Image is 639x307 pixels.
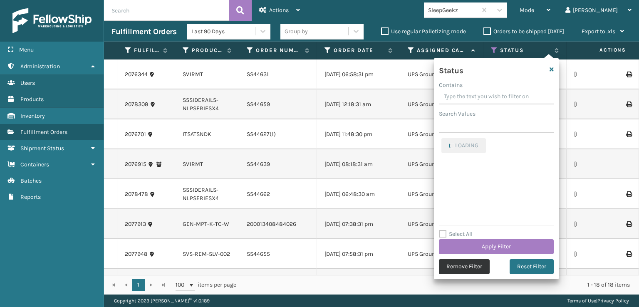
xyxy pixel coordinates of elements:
[183,250,230,257] a: SVS-REM-SLV-002
[417,47,467,54] label: Assigned Carrier Service
[125,160,146,168] a: 2076915
[439,63,463,76] h4: Status
[510,259,554,274] button: Reset Filter
[317,89,400,119] td: [DATE] 12:18:31 am
[125,70,148,79] a: 2076344
[239,239,317,269] td: SS44655
[400,239,483,269] td: UPS Ground
[111,27,176,37] h3: Fulfillment Orders
[567,298,596,304] a: Terms of Use
[439,239,554,254] button: Apply Filter
[20,193,41,201] span: Reports
[20,129,67,136] span: Fulfillment Orders
[567,295,629,307] div: |
[183,220,229,228] a: GEN-MPT-K-TC-W
[239,209,317,239] td: 200013408484026
[256,47,301,54] label: Order Number
[20,96,44,103] span: Products
[400,149,483,179] td: UPS Ground
[626,102,631,107] i: Print Label
[183,97,219,112] a: SSSIDERAILS-NLPSERIESX4
[125,100,149,109] a: 2078308
[317,209,400,239] td: [DATE] 07:38:31 pm
[317,239,400,269] td: [DATE] 07:58:31 pm
[400,179,483,209] td: UPS Ground
[239,119,317,149] td: SS44627(1)
[317,149,400,179] td: [DATE] 08:18:31 am
[183,131,211,138] a: ITSATSNDK
[239,149,317,179] td: SS44639
[191,27,256,36] div: Last 90 Days
[12,8,92,33] img: logo
[400,209,483,239] td: UPS Ground
[248,281,630,289] div: 1 - 18 of 18 items
[20,79,35,87] span: Users
[439,89,554,104] input: Type the text you wish to filter on
[20,63,60,70] span: Administration
[317,269,400,299] td: [DATE] 07:18:31 pm
[439,81,463,89] label: Contains
[626,221,631,227] i: Print Label
[439,109,476,118] label: Search Values
[520,7,534,14] span: Mode
[400,119,483,149] td: UPS Ground
[176,281,188,289] span: 100
[500,47,550,54] label: Status
[428,6,478,15] div: SleepGeekz
[192,47,223,54] label: Product SKU
[125,220,146,228] a: 2077913
[317,59,400,89] td: [DATE] 06:58:31 pm
[400,269,483,299] td: UPS Ground
[239,59,317,89] td: SS44631
[183,186,219,202] a: SSSIDERAILS-NLPSERIESX4
[439,230,473,238] label: Select All
[183,161,203,168] a: SV1RMT
[125,190,148,198] a: 2078478
[334,47,384,54] label: Order Date
[597,298,629,304] a: Privacy Policy
[239,269,317,299] td: SS44653
[125,250,148,258] a: 2077948
[439,259,490,274] button: Remove Filter
[317,179,400,209] td: [DATE] 06:48:30 am
[582,28,615,35] span: Export to .xls
[626,131,631,137] i: Print Label
[400,59,483,89] td: UPS Ground
[132,279,145,291] a: 1
[317,119,400,149] td: [DATE] 11:48:30 pm
[285,27,308,36] div: Group by
[20,112,45,119] span: Inventory
[626,191,631,197] i: Print Label
[20,161,49,168] span: Containers
[134,47,159,54] label: Fulfillment Order Id
[183,71,203,78] a: SV1RMT
[573,43,631,57] span: Actions
[483,28,564,35] label: Orders to be shipped [DATE]
[239,179,317,209] td: SS44662
[400,89,483,119] td: UPS Ground
[626,251,631,257] i: Print Label
[20,145,64,152] span: Shipment Status
[176,279,236,291] span: items per page
[20,177,42,184] span: Batches
[114,295,210,307] p: Copyright 2023 [PERSON_NAME]™ v 1.0.189
[441,138,486,153] button: LOADING
[269,7,289,14] span: Actions
[19,46,34,53] span: Menu
[239,89,317,119] td: SS44659
[626,72,631,77] i: Print Label
[125,130,146,139] a: 2076701
[381,28,466,35] label: Use regular Palletizing mode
